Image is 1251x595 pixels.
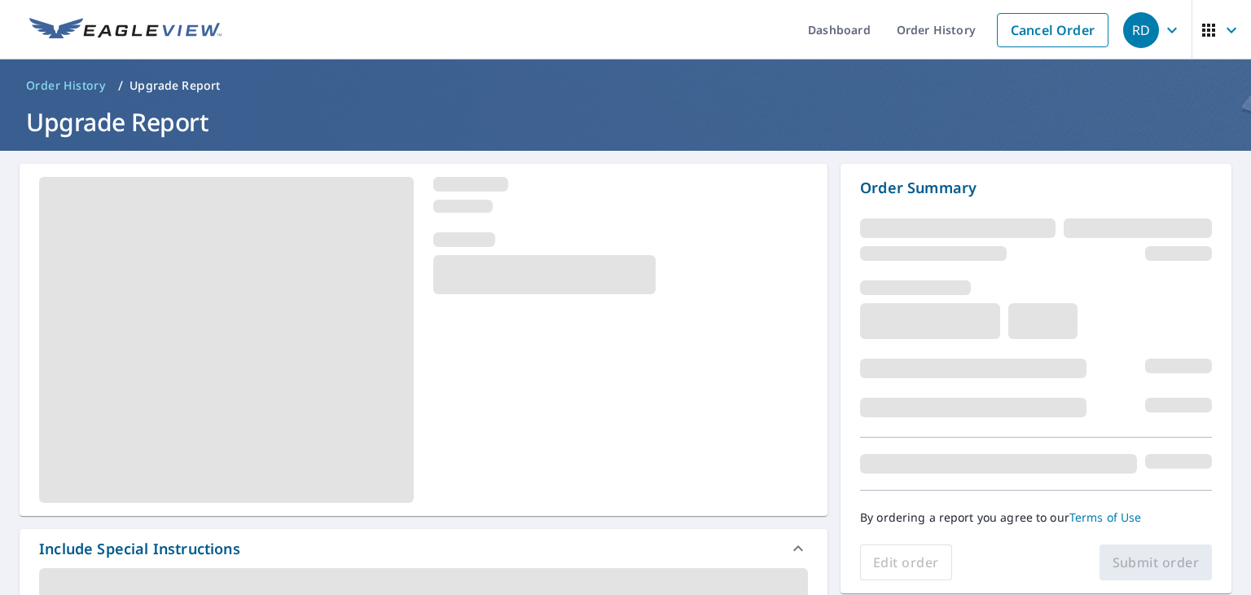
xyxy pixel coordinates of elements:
span: Order History [26,77,105,94]
a: Order History [20,73,112,99]
p: By ordering a report you agree to our [860,510,1212,525]
h1: Upgrade Report [20,105,1231,139]
nav: breadcrumb [20,73,1231,99]
a: Terms of Use [1069,509,1142,525]
p: Upgrade Report [129,77,220,94]
img: EV Logo [29,18,222,42]
li: / [118,76,123,95]
div: Include Special Instructions [39,538,240,560]
div: RD [1123,12,1159,48]
div: Include Special Instructions [20,529,827,568]
p: Order Summary [860,177,1212,199]
a: Cancel Order [997,13,1108,47]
